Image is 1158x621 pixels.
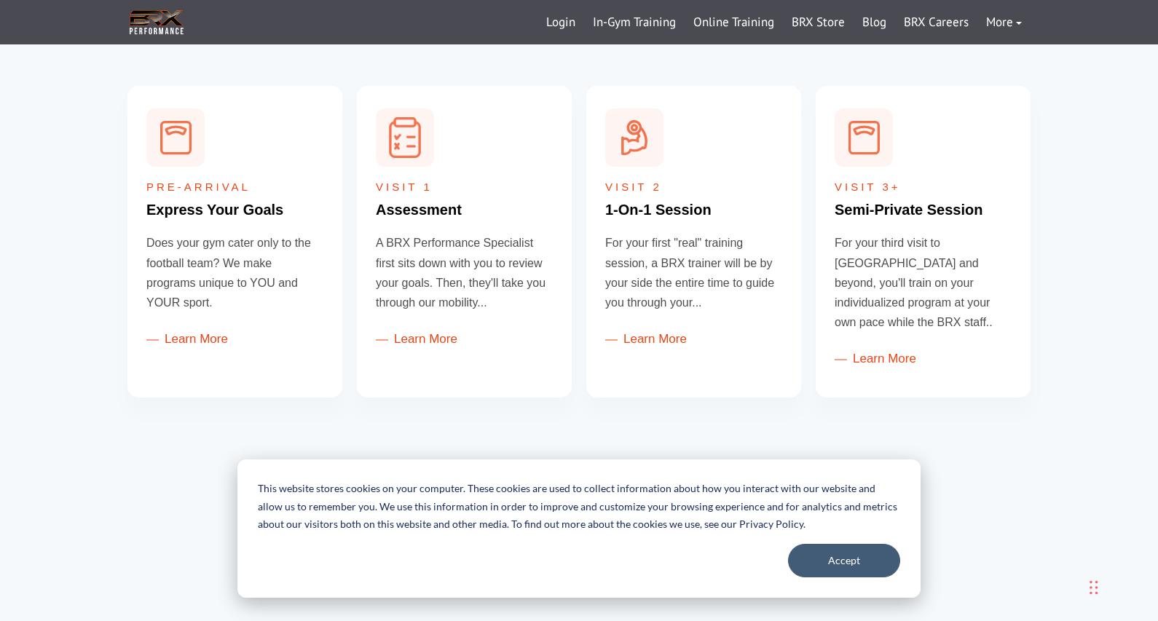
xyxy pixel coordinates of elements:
h4: Assessment [376,201,553,218]
button: Accept [788,544,900,577]
h5: Visit 2 [605,181,782,194]
span: emi-Private Session [844,202,982,218]
h5: Visit 1 [376,181,553,194]
img: Express Your Goals [835,108,893,167]
a: More [977,5,1031,40]
a: In-Gym Training [584,5,685,40]
p: For your first "real" training session, a BRX trainer will be by your side the entire time to gui... [605,233,782,312]
img: 1-On-1 Session [605,108,663,167]
a: BRX Careers [895,5,977,40]
a: BRX Store [783,5,854,40]
span: Team BRX and Schools [142,470,1016,483]
a: Learn More [605,332,687,346]
img: Assessment [376,108,434,167]
iframe: Chat Widget [951,464,1158,621]
p: A BRX Performance Specialist first sits down with you to review your goals. Then, they'll take yo... [376,233,553,312]
a: Learn More [376,332,457,346]
h4: 1-On-1 Session [605,201,782,218]
h4: Express Your Goals [146,201,323,218]
p: For your third visit to [GEOGRAPHIC_DATA] and beyond, you'll train on your individualized program... [835,233,1012,332]
a: Learn More [835,352,916,365]
a: Online Training [685,5,783,40]
img: Express Your Goals [146,108,205,167]
img: BRX Transparent Logo-2 [127,7,186,37]
h4: S [835,201,1012,218]
h5: Pre-Arrival [146,181,323,194]
a: Login [537,5,584,40]
h5: Visit 3+ [835,181,1012,194]
div: Cookie banner [237,459,921,598]
p: Does your gym cater only to the football team? We make programs unique to YOU and YOUR sport. [146,233,323,312]
a: Learn More [146,332,228,346]
div: Navigation Menu [537,5,1031,40]
div: Drag [1090,566,1098,609]
p: This website stores cookies on your computer. These cookies are used to collect information about... [258,480,900,534]
a: Blog [854,5,895,40]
